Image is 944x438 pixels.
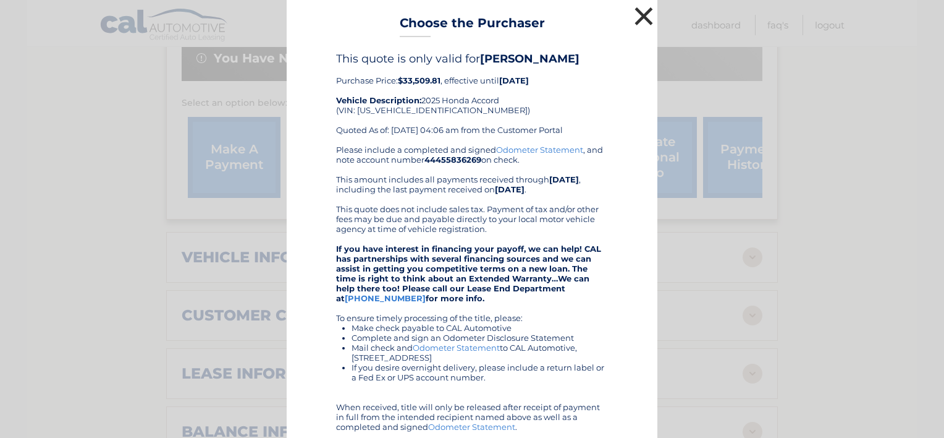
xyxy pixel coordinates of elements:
h3: Choose the Purchaser [400,15,545,37]
b: [DATE] [499,75,529,85]
li: Complete and sign an Odometer Disclosure Statement [352,333,608,343]
a: Odometer Statement [428,422,515,432]
a: [PHONE_NUMBER] [345,293,426,303]
li: If you desire overnight delivery, please include a return label or a Fed Ex or UPS account number. [352,363,608,382]
b: [PERSON_NAME] [480,52,579,66]
button: × [631,4,656,28]
strong: Vehicle Description: [336,95,421,105]
b: $33,509.81 [398,75,440,85]
li: Mail check and to CAL Automotive, [STREET_ADDRESS] [352,343,608,363]
div: Purchase Price: , effective until 2025 Honda Accord (VIN: [US_VEHICLE_IDENTIFICATION_NUMBER]) Quo... [336,52,608,145]
a: Odometer Statement [413,343,500,353]
b: [DATE] [495,184,525,194]
h4: This quote is only valid for [336,52,608,66]
b: 44455836269 [424,155,481,165]
strong: If you have interest in financing your payoff, we can help! CAL has partnerships with several fin... [336,244,601,303]
li: Make check payable to CAL Automotive [352,323,608,333]
b: [DATE] [549,174,579,184]
a: Odometer Statement [496,145,583,155]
